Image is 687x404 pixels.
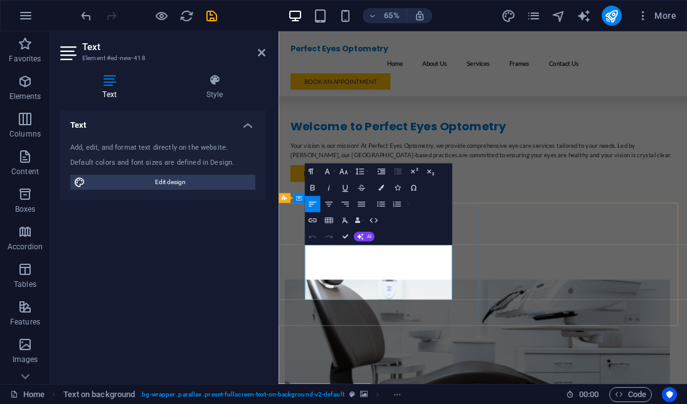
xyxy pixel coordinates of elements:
[354,212,365,229] button: Data Bindings
[360,391,368,398] i: This element contains a background
[338,196,353,212] button: Align Right
[406,163,422,180] button: Superscript
[11,167,39,177] p: Content
[354,180,370,196] button: Strikethrough
[305,229,321,245] button: Undo (Ctrl+Z)
[637,9,676,22] span: More
[390,163,405,180] button: Decrease Indent
[305,163,321,180] button: Paragraph Format
[205,9,219,23] i: Save (Ctrl+S)
[363,8,407,23] button: 65%
[381,8,402,23] h6: 65%
[366,212,381,229] button: HTML
[414,10,425,21] i: On resize automatically adjust zoom level to fit chosen device.
[373,180,389,196] button: Colors
[609,387,652,402] button: Code
[349,391,355,398] i: This element is a customizable preset
[89,175,252,190] span: Edit design
[9,129,41,139] p: Columns
[82,53,240,64] h3: Element #ed-new-418
[305,180,321,196] button: Bold (Ctrl+B)
[632,6,681,26] button: More
[305,212,321,229] button: Insert Link
[373,163,389,180] button: Increase Indent
[615,387,646,402] span: Code
[305,196,321,212] button: Align Left
[501,9,516,23] i: Design (Ctrl+Alt+Y)
[164,74,265,100] h4: Style
[579,387,599,402] span: 00 00
[63,387,408,402] nav: breadcrumb
[15,204,36,214] p: Boxes
[338,229,353,245] button: Confirm (Ctrl+⏎)
[13,355,38,365] p: Images
[551,9,566,23] i: Navigator
[577,8,592,23] button: text_generator
[588,390,590,399] span: :
[78,8,93,23] button: undo
[321,163,337,180] button: Font Family
[10,317,40,327] p: Features
[526,8,541,23] button: pages
[70,158,255,168] div: Default colors and font sizes are defined in Design.
[604,9,619,23] i: Publish
[366,234,371,239] span: AI
[390,180,405,196] button: Icons
[79,9,93,23] i: Undo: Add element (Ctrl+Z)
[321,180,337,196] button: Italic (Ctrl+I)
[321,196,337,212] button: Align Center
[70,175,255,190] button: Edit design
[70,143,255,153] div: Add, edit, and format text directly on the website.
[60,110,265,133] h4: Text
[321,212,337,229] button: Insert Table
[338,212,353,229] button: Clear Formatting
[422,163,438,180] button: Subscript
[551,8,567,23] button: navigator
[662,387,677,402] button: Usercentrics
[566,387,599,402] h6: Session time
[10,387,45,402] a: Click to cancel selection. Double-click to open Pages
[321,229,337,245] button: Redo (Ctrl+Shift+Z)
[8,242,43,252] p: Accordion
[9,91,41,101] p: Elements
[389,196,405,212] button: Ordered List
[179,8,194,23] button: reload
[338,163,353,180] button: Font Size
[63,387,136,402] span: Click to select. Double-click to edit
[354,196,370,212] button: Align Justify
[405,196,411,212] button: Ordered List
[9,54,41,64] p: Favorites
[373,196,389,212] button: Unordered List
[204,8,219,23] button: save
[60,74,164,100] h4: Text
[140,387,344,402] span: . bg-wrapper .parallax .preset-fullscreen-text-on-background-v2-default
[14,279,36,289] p: Tables
[526,9,541,23] i: Pages (Ctrl+Alt+S)
[354,163,370,180] button: Line Height
[82,41,265,53] h2: Text
[354,232,375,242] button: AI
[577,9,591,23] i: AI Writer
[338,180,353,196] button: Underline (Ctrl+U)
[602,6,622,26] button: publish
[406,180,422,196] button: Special Characters
[501,8,516,23] button: design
